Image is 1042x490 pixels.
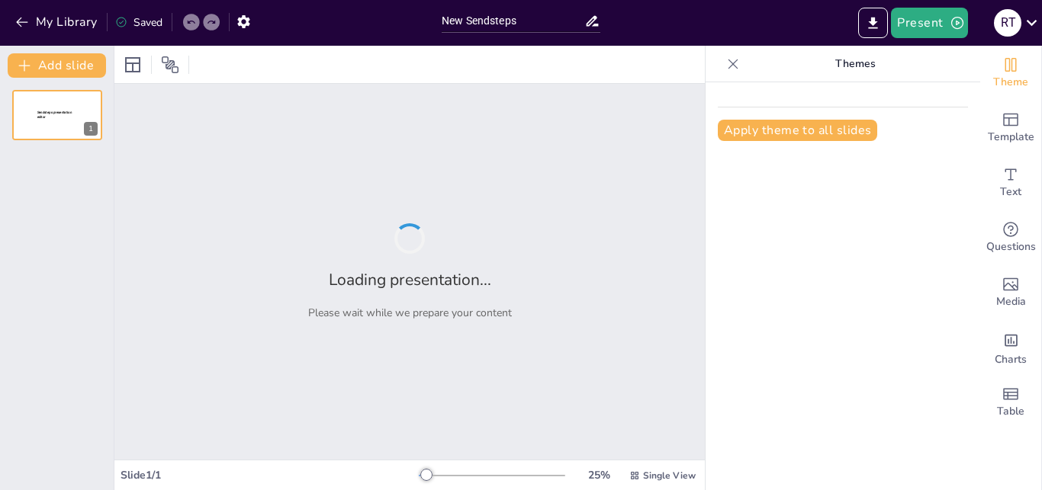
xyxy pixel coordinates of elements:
[308,306,512,320] p: Please wait while we prepare your content
[980,210,1041,265] div: Get real-time input from your audience
[121,53,145,77] div: Layout
[993,74,1028,91] span: Theme
[11,10,104,34] button: My Library
[995,351,1027,368] span: Charts
[161,56,179,74] span: Position
[980,101,1041,155] div: Add ready made slides
[980,265,1041,320] div: Add images, graphics, shapes or video
[994,9,1021,37] div: R T
[996,293,1026,310] span: Media
[980,320,1041,375] div: Add charts and graphs
[745,46,965,82] p: Themes
[980,155,1041,210] div: Add text boxes
[980,46,1041,101] div: Change the overall theme
[858,8,888,38] button: Export to PowerPoint
[8,53,106,78] button: Add slide
[329,269,491,290] h2: Loading presentation...
[891,8,967,38] button: Present
[121,468,419,482] div: Slide 1 / 1
[1000,184,1021,200] span: Text
[997,403,1024,420] span: Table
[994,8,1021,38] button: R T
[580,468,617,482] div: 25 %
[37,110,72,119] span: Sendsteps presentation editor
[718,120,877,141] button: Apply theme to all slides
[84,122,98,136] div: 1
[986,239,1036,255] span: Questions
[12,90,102,140] div: 1
[442,10,584,32] input: Insert title
[115,15,162,30] div: Saved
[643,469,696,482] span: Single View
[988,129,1034,146] span: Template
[980,375,1041,430] div: Add a table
